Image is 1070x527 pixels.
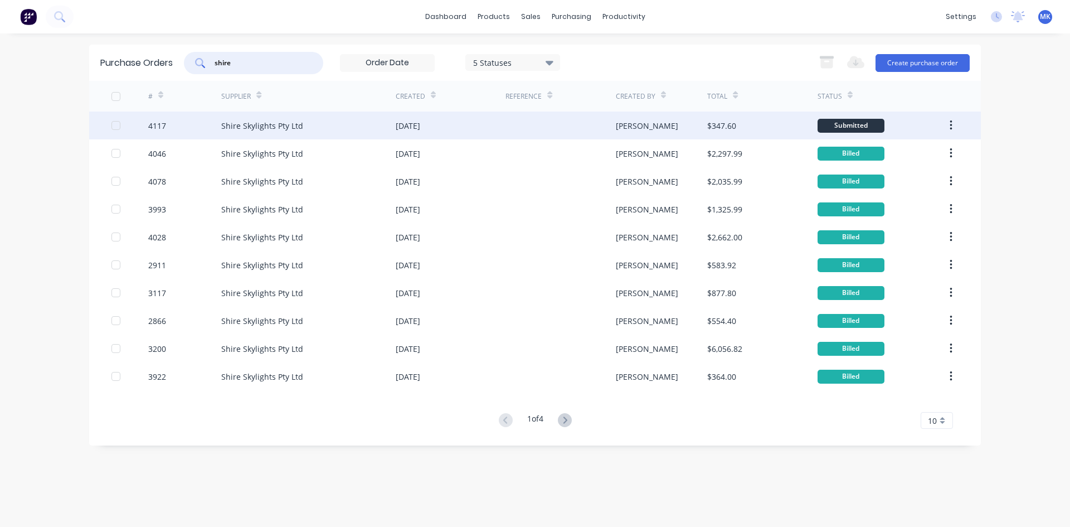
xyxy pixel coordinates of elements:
div: Shire Skylights Pty Ltd [221,231,303,243]
div: products [472,8,515,25]
div: sales [515,8,546,25]
div: # [148,91,153,101]
div: Shire Skylights Pty Ltd [221,371,303,383]
div: 2866 [148,315,166,327]
div: Submitted [818,119,884,133]
input: Order Date [341,55,434,71]
div: Billed [818,147,884,161]
div: Status [818,91,842,101]
div: [PERSON_NAME] [616,371,678,383]
div: Shire Skylights Pty Ltd [221,204,303,215]
div: 4117 [148,120,166,132]
div: 5 Statuses [473,56,553,68]
div: purchasing [546,8,597,25]
div: [DATE] [396,259,420,271]
div: 4028 [148,231,166,243]
div: $1,325.99 [707,204,742,215]
div: [DATE] [396,287,420,299]
div: Billed [818,202,884,216]
div: Total [707,91,727,101]
div: [PERSON_NAME] [616,148,678,159]
div: Billed [818,286,884,300]
div: [PERSON_NAME] [616,120,678,132]
div: [DATE] [396,343,420,355]
div: 1 of 4 [527,413,543,429]
span: MK [1040,12,1050,22]
div: $583.92 [707,259,736,271]
div: [PERSON_NAME] [616,176,678,187]
div: Billed [818,175,884,188]
button: Create purchase order [876,54,970,72]
img: Factory [20,8,37,25]
div: [PERSON_NAME] [616,204,678,215]
div: [DATE] [396,204,420,215]
div: $364.00 [707,371,736,383]
div: 2911 [148,259,166,271]
div: Shire Skylights Pty Ltd [221,148,303,159]
div: $554.40 [707,315,736,327]
div: 4046 [148,148,166,159]
div: Purchase Orders [100,56,173,70]
div: settings [940,8,982,25]
div: Reference [505,91,542,101]
div: Billed [818,342,884,356]
div: 3117 [148,287,166,299]
a: dashboard [420,8,472,25]
div: 4078 [148,176,166,187]
div: Shire Skylights Pty Ltd [221,259,303,271]
div: $877.80 [707,287,736,299]
div: Supplier [221,91,251,101]
div: Billed [818,314,884,328]
div: [PERSON_NAME] [616,315,678,327]
div: 3200 [148,343,166,355]
div: 3993 [148,204,166,215]
div: Billed [818,230,884,244]
div: [PERSON_NAME] [616,343,678,355]
input: Search purchase orders... [213,57,306,69]
div: [PERSON_NAME] [616,231,678,243]
div: Shire Skylights Pty Ltd [221,343,303,355]
div: productivity [597,8,651,25]
div: Billed [818,370,884,384]
div: [DATE] [396,315,420,327]
span: 10 [928,415,937,427]
div: [DATE] [396,231,420,243]
div: [PERSON_NAME] [616,287,678,299]
div: $2,297.99 [707,148,742,159]
div: $2,035.99 [707,176,742,187]
div: $347.60 [707,120,736,132]
div: Shire Skylights Pty Ltd [221,287,303,299]
div: $2,662.00 [707,231,742,243]
div: Shire Skylights Pty Ltd [221,315,303,327]
div: [PERSON_NAME] [616,259,678,271]
div: [DATE] [396,176,420,187]
div: 3922 [148,371,166,383]
div: [DATE] [396,148,420,159]
div: [DATE] [396,371,420,383]
div: Created By [616,91,655,101]
div: Shire Skylights Pty Ltd [221,176,303,187]
div: $6,056.82 [707,343,742,355]
div: Shire Skylights Pty Ltd [221,120,303,132]
div: Billed [818,258,884,272]
div: [DATE] [396,120,420,132]
div: Created [396,91,425,101]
